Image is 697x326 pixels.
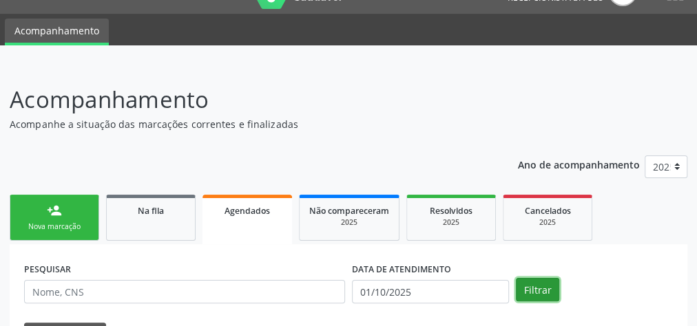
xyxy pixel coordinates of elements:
span: Na fila [138,205,164,217]
div: 2025 [417,217,486,228]
p: Acompanhamento [10,83,484,117]
span: Não compareceram [309,205,389,217]
div: Nova marcação [20,221,89,232]
p: Ano de acompanhamento [518,155,640,173]
label: PESQUISAR [24,259,71,280]
span: Cancelados [525,205,571,217]
div: 2025 [309,217,389,228]
button: Filtrar [516,278,559,301]
span: Resolvidos [430,205,472,217]
span: Agendados [225,205,270,217]
p: Acompanhe a situação das marcações correntes e finalizadas [10,117,484,131]
input: Selecione um intervalo [352,280,509,303]
label: DATA DE ATENDIMENTO [352,259,451,280]
a: Acompanhamento [5,19,109,45]
div: person_add [47,203,62,218]
div: 2025 [513,217,582,228]
input: Nome, CNS [24,280,345,303]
